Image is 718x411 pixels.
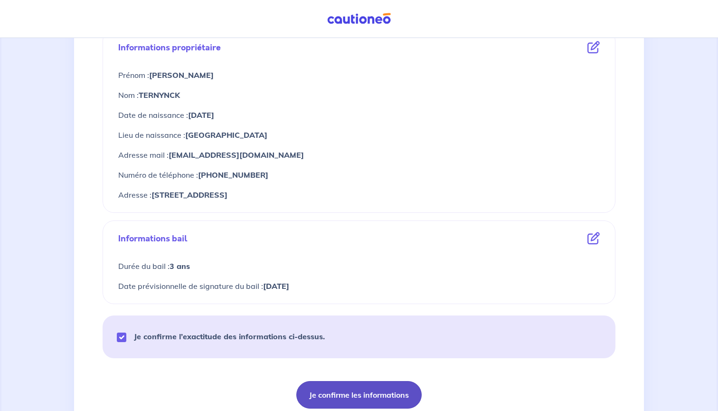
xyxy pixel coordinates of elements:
[118,129,600,141] p: Lieu de naissance :
[198,170,268,180] strong: [PHONE_NUMBER]
[188,110,214,120] strong: [DATE]
[118,69,600,81] p: Prénom :
[118,169,600,181] p: Numéro de téléphone :
[149,70,214,80] strong: [PERSON_NAME]
[118,232,188,245] p: Informations bail
[139,90,180,100] strong: TERNYNCK
[263,281,289,291] strong: [DATE]
[134,332,325,341] strong: Je confirme l’exactitude des informations ci-dessus.
[118,89,600,101] p: Nom :
[118,41,221,54] p: Informations propriétaire
[323,13,395,25] img: Cautioneo
[118,109,600,121] p: Date de naissance :
[185,130,267,140] strong: [GEOGRAPHIC_DATA]
[118,189,600,201] p: Adresse :
[169,150,304,160] strong: [EMAIL_ADDRESS][DOMAIN_NAME]
[118,280,600,292] p: Date prévisionnelle de signature du bail :
[118,260,600,272] p: Durée du bail :
[151,190,227,200] strong: [STREET_ADDRESS]
[296,381,422,409] button: Je confirme les informations
[118,149,600,161] p: Adresse mail :
[170,261,190,271] strong: 3 ans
